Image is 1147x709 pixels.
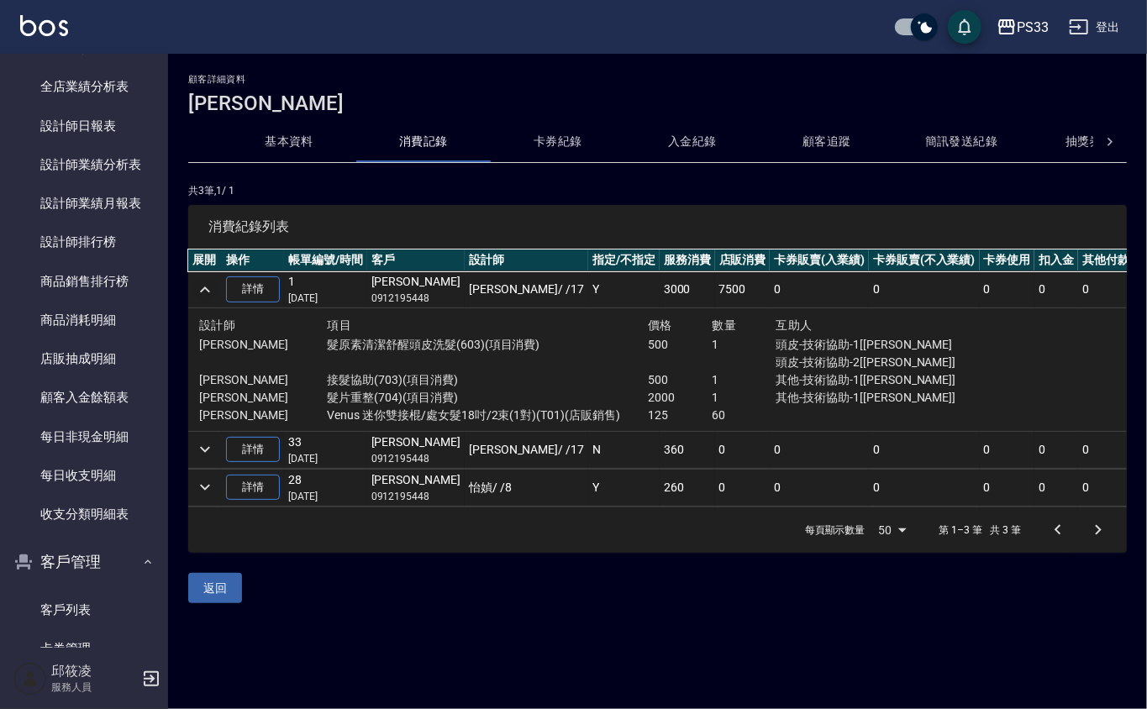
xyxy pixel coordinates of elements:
[712,389,776,407] p: 1
[1034,271,1078,308] td: 0
[199,336,328,354] p: [PERSON_NAME]
[371,291,460,306] p: 0912195448
[7,591,161,629] a: 客戶列表
[7,495,161,533] a: 收支分類明細表
[284,469,367,506] td: 28
[199,318,235,332] span: 設計師
[288,489,363,504] p: [DATE]
[712,336,776,354] p: 1
[648,407,712,424] p: 125
[491,122,625,162] button: 卡券紀錄
[465,469,588,506] td: 怡媜 / /8
[199,389,328,407] p: [PERSON_NAME]
[188,74,1127,85] h2: 顧客詳細資料
[1034,469,1078,506] td: 0
[660,469,715,506] td: 260
[588,271,660,308] td: Y
[7,540,161,584] button: 客戶管理
[776,354,969,371] p: 頭皮-技術協助-2[[PERSON_NAME]]
[188,92,1127,115] h3: [PERSON_NAME]
[588,469,660,506] td: Y
[284,249,367,271] th: 帳單編號/時間
[7,378,161,417] a: 顧客入金餘額表
[199,407,328,424] p: [PERSON_NAME]
[660,431,715,468] td: 360
[328,336,648,354] p: 髮原素清潔舒醒頭皮洗髮(603)(項目消費)
[715,271,771,308] td: 7500
[588,249,660,271] th: 指定/不指定
[192,437,218,462] button: expand row
[51,663,137,680] h5: 邱筱凌
[7,223,161,261] a: 設計師排行榜
[367,271,465,308] td: [PERSON_NAME]
[7,67,161,106] a: 全店業績分析表
[648,336,712,354] p: 500
[222,122,356,162] button: 基本資料
[7,262,161,301] a: 商品銷售排行榜
[712,318,736,332] span: 數量
[776,336,969,354] p: 頭皮-技術協助-1[[PERSON_NAME]
[20,15,68,36] img: Logo
[770,469,869,506] td: 0
[7,107,161,145] a: 設計師日報表
[770,431,869,468] td: 0
[356,122,491,162] button: 消費記錄
[625,122,760,162] button: 入金紀錄
[226,276,280,302] a: 詳情
[367,431,465,468] td: [PERSON_NAME]
[776,389,969,407] p: 其他-技術協助-1[[PERSON_NAME]]
[715,469,771,506] td: 0
[715,431,771,468] td: 0
[284,271,367,308] td: 1
[188,573,242,604] button: 返回
[7,629,161,668] a: 卡券管理
[872,507,913,553] div: 50
[465,249,588,271] th: 設計師
[776,371,969,389] p: 其他-技術協助-1[[PERSON_NAME]]
[288,451,363,466] p: [DATE]
[208,218,1107,235] span: 消費紀錄列表
[660,249,715,271] th: 服務消費
[465,431,588,468] td: [PERSON_NAME] / /17
[192,277,218,302] button: expand row
[948,10,981,44] button: save
[188,249,222,271] th: 展開
[712,407,776,424] p: 60
[328,371,648,389] p: 接髮協助(703)(項目消費)
[7,184,161,223] a: 設計師業績月報表
[288,291,363,306] p: [DATE]
[869,249,980,271] th: 卡券販賣(不入業績)
[980,249,1035,271] th: 卡券使用
[328,407,648,424] p: Venus 迷你雙接棍/處女髮18吋/2束(1對)(T01)(店販銷售)
[7,145,161,184] a: 設計師業績分析表
[465,271,588,308] td: [PERSON_NAME] / /17
[894,122,1029,162] button: 簡訊發送紀錄
[980,271,1035,308] td: 0
[1017,17,1049,38] div: PS33
[869,271,980,308] td: 0
[770,249,869,271] th: 卡券販賣(入業績)
[222,249,284,271] th: 操作
[51,680,137,695] p: 服務人員
[13,662,47,696] img: Person
[776,318,813,332] span: 互助人
[1062,12,1127,43] button: 登出
[660,271,715,308] td: 3000
[226,475,280,501] a: 詳情
[770,271,869,308] td: 0
[939,523,1021,538] p: 第 1–3 筆 共 3 筆
[588,431,660,468] td: N
[7,456,161,495] a: 每日收支明細
[367,469,465,506] td: [PERSON_NAME]
[371,451,460,466] p: 0912195448
[869,431,980,468] td: 0
[980,431,1035,468] td: 0
[226,437,280,463] a: 詳情
[990,10,1055,45] button: PS33
[712,371,776,389] p: 1
[7,301,161,339] a: 商品消耗明細
[869,469,980,506] td: 0
[980,469,1035,506] td: 0
[328,389,648,407] p: 髮片重整(704)(項目消費)
[760,122,894,162] button: 顧客追蹤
